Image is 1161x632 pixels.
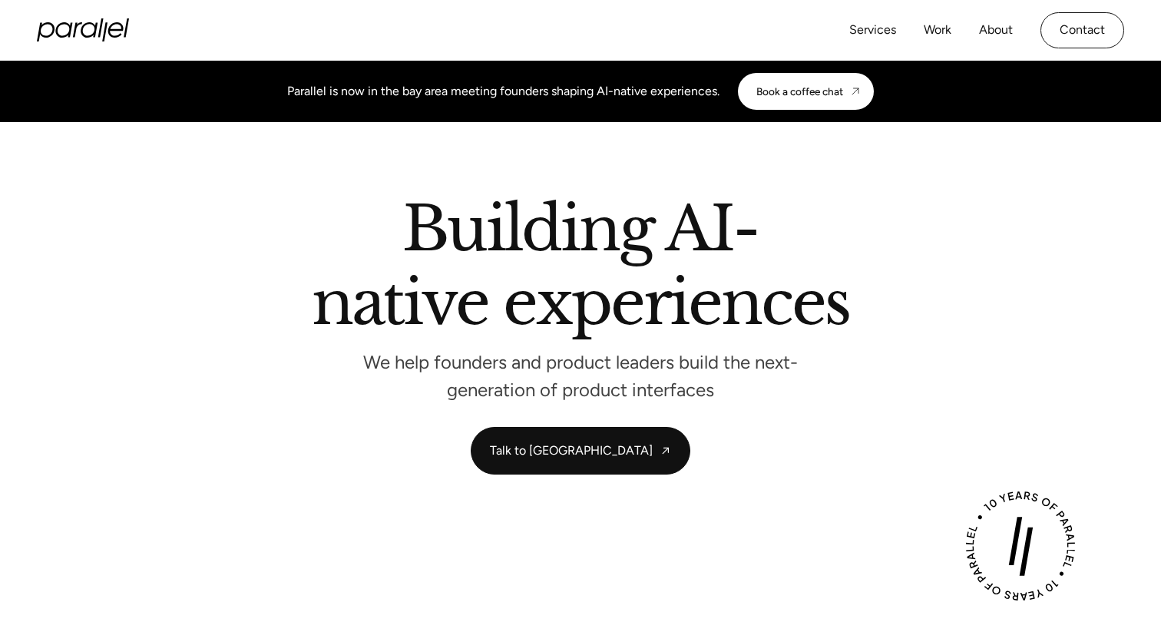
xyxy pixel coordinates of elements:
img: CTA arrow image [849,85,862,98]
a: Book a coffee chat [738,73,874,110]
h2: Building AI-native experiences [143,199,1018,339]
a: Work [924,19,951,41]
a: Contact [1040,12,1124,48]
p: We help founders and product leaders build the next-generation of product interfaces [350,356,811,396]
div: Parallel is now in the bay area meeting founders shaping AI-native experiences. [287,82,719,101]
a: Services [849,19,896,41]
a: About [979,19,1013,41]
a: home [37,18,129,41]
div: Book a coffee chat [756,85,843,98]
